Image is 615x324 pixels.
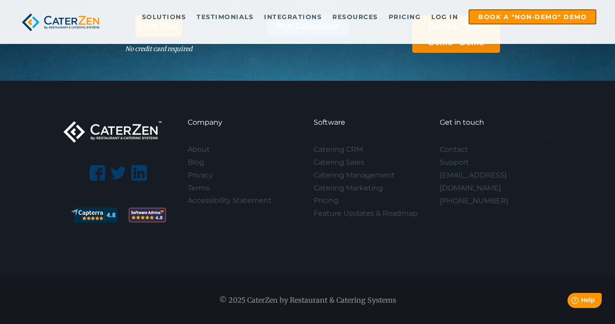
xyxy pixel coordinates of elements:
[117,9,596,24] div: Navigation Menu
[314,143,427,156] a: Catering CRM
[440,197,509,205] a: [PHONE_NUMBER]
[188,143,301,156] a: About
[128,207,167,223] img: 2f292e5e-fb25-4ed3-a5c2-a6d200b6205d
[328,10,382,24] a: Resources
[314,207,427,220] a: Feature Updates & Roadmap
[19,9,102,35] img: caterzen
[138,10,191,24] a: Solutions
[384,10,426,24] a: Pricing
[314,143,427,220] div: Navigation Menu
[314,118,345,126] span: Software
[440,156,553,169] a: Support
[125,45,192,53] em: No credit card required
[440,143,553,156] a: Contact
[188,118,222,126] span: Company
[314,156,427,169] a: Catering Sales
[314,182,427,195] a: Catering Marketing
[440,118,484,126] span: Get in touch
[70,207,118,223] img: catering software reviews
[314,169,427,182] a: Catering Management
[131,165,147,181] img: linkedin-logo.png
[469,9,596,24] a: Book a "Non-Demo" Demo
[440,169,553,195] a: [EMAIL_ADDRESS][DOMAIN_NAME]
[260,10,326,24] a: Integrations
[188,169,301,182] a: Privacy
[440,143,553,194] div: Navigation Menu
[219,296,396,304] span: © 2025 CaterZen by Restaurant & Catering Systems
[536,289,605,314] iframe: Help widget launcher
[188,156,301,169] a: Blog
[110,165,126,181] img: twitter-logo-silhouette.png
[427,10,462,24] a: Log in
[188,143,301,207] div: Navigation Menu
[188,182,301,195] a: Terms
[62,116,164,147] img: caterzen-logo-white-transparent
[192,10,258,24] a: Testimonials
[90,165,105,181] img: facebook-logo.png
[314,194,427,207] a: Pricing
[188,194,301,207] a: Accessibility Statement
